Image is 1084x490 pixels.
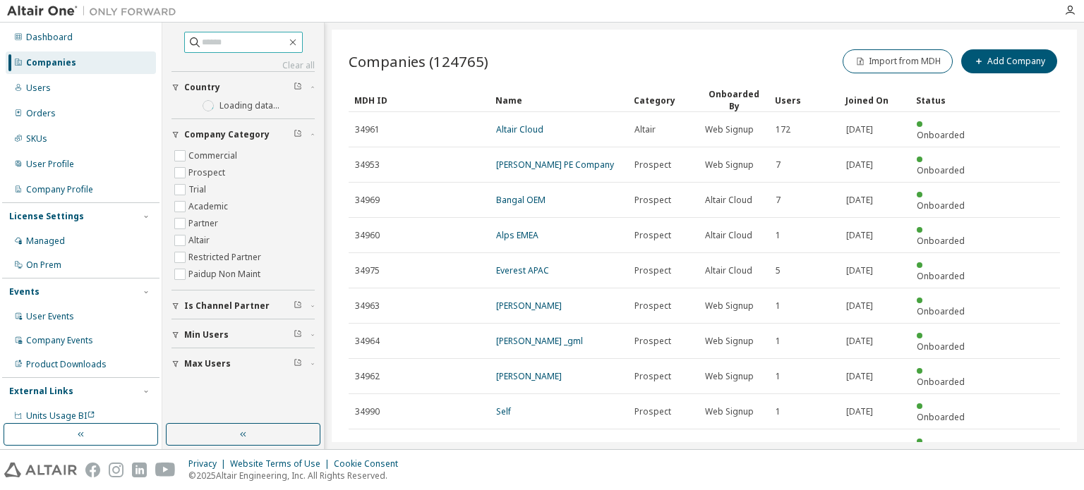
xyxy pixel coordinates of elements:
span: Onboarded [917,305,965,317]
a: Everest APAC [496,264,549,276]
span: Onboarded [917,270,965,282]
a: [PERSON_NAME] [496,300,562,312]
div: Privacy [188,458,230,470]
span: 172 [776,124,790,135]
span: Onboarded [917,411,965,423]
div: Cookie Consent [334,458,406,470]
label: Paidup Non Maint [188,266,263,283]
a: [PERSON_NAME] [496,370,562,382]
label: Partner [188,215,221,232]
span: Prospect [634,406,671,417]
span: Onboarded [917,129,965,141]
img: instagram.svg [109,463,124,477]
div: User Profile [26,159,74,170]
span: Clear filter [294,82,302,93]
a: Water-Gen Ltd. [496,441,556,453]
span: Prospect [634,336,671,347]
span: Company Category [184,129,270,140]
span: [DATE] [846,300,873,312]
div: Product Downloads [26,359,107,370]
div: Orders [26,108,56,119]
span: Is Channel Partner [184,300,270,312]
span: Prospect [634,371,671,382]
span: Web Signup [705,159,754,171]
button: Import from MDH [843,49,953,73]
span: [DATE] [846,230,873,241]
span: Onboarded [917,376,965,388]
span: [DATE] [846,265,873,276]
img: youtube.svg [155,463,176,477]
div: On Prem [26,259,61,271]
span: 34961 [355,124,380,135]
span: [DATE] [846,336,873,347]
a: Self [496,405,511,417]
p: © 2025 Altair Engineering, Inc. All Rights Reserved. [188,470,406,482]
span: Onboarded [917,235,965,247]
span: Onboarded [917,341,965,353]
span: 1 [776,230,781,241]
div: Company Events [26,335,93,346]
span: Country [184,82,220,93]
div: Name [495,89,622,111]
span: 34963 [355,300,380,312]
label: Loading data... [219,100,279,111]
div: Users [26,82,51,94]
a: Alps EMEA [496,229,538,241]
img: altair_logo.svg [4,463,77,477]
span: Clear filter [294,329,302,341]
span: 29796 [355,441,380,453]
span: Clear filter [294,300,302,312]
button: Max Users [171,348,315,379]
div: Company Profile [26,184,93,195]
button: Company Category [171,119,315,150]
span: Onboarded [917,200,965,212]
span: 7 [776,195,781,206]
div: Website Terms of Use [230,458,334,470]
span: Altair Cloud [705,230,752,241]
span: [DATE] [846,159,873,171]
span: 1 [776,336,781,347]
a: Clear all [171,60,315,71]
span: Min Users [184,329,229,341]
span: [DATE] [846,371,873,382]
span: Altair Cloud [705,265,752,276]
button: Min Users [171,319,315,350]
div: Onboarded By [704,88,764,112]
a: Altair Cloud [496,123,543,135]
span: Prospect [634,230,671,241]
div: Status [916,89,975,111]
div: External Links [9,386,73,397]
img: Altair One [7,4,183,18]
span: Units Usage BI [26,410,95,422]
span: Web Signup [705,336,754,347]
span: 7 [776,159,781,171]
a: Bangal OEM [496,194,546,206]
span: Max Users [184,358,231,369]
span: 5 [776,265,781,276]
span: 34964 [355,336,380,347]
span: Prospect [634,159,671,171]
div: Joined On [845,89,905,111]
span: Prospect [634,265,671,276]
div: Category [634,89,693,111]
label: Altair [188,232,212,249]
span: Web Signup [705,300,754,312]
span: Web Signup [705,441,754,453]
img: facebook.svg [85,463,100,477]
label: Restricted Partner [188,249,264,266]
label: Commercial [188,147,240,164]
label: Academic [188,198,231,215]
span: Onboarded [917,164,965,176]
span: Clear filter [294,129,302,140]
span: Web Signup [705,124,754,135]
label: Trial [188,181,209,198]
button: Is Channel Partner [171,290,315,321]
span: [DATE] [846,441,873,453]
div: User Events [26,311,74,322]
img: linkedin.svg [132,463,147,477]
span: 1 [776,406,781,417]
div: Managed [26,235,65,247]
span: [DATE] [846,406,873,417]
span: 1 [776,300,781,312]
span: Prospect [634,300,671,312]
